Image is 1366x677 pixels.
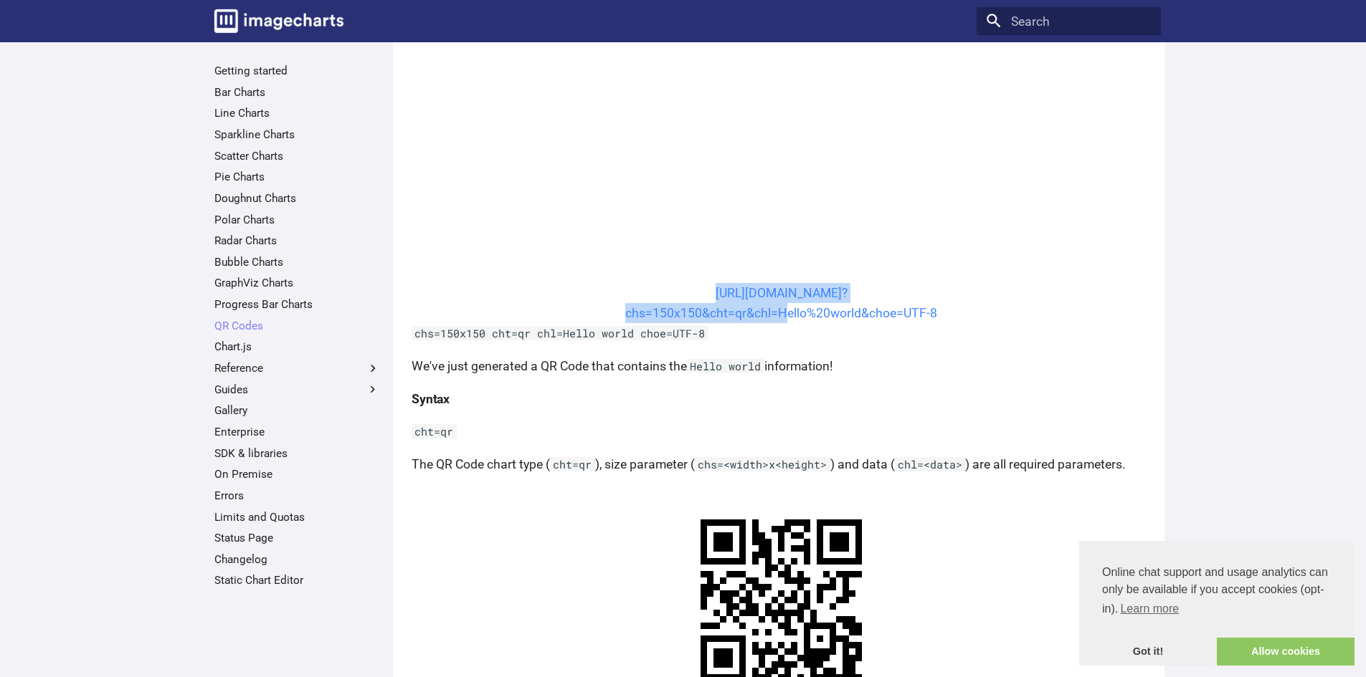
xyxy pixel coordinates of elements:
a: Polar Charts [214,212,380,226]
a: Chart.js [214,340,380,354]
a: Doughnut Charts [214,191,380,206]
a: Gallery [214,403,380,418]
a: [URL][DOMAIN_NAME]?chs=150x150&cht=qr&chl=Hello%20world&choe=UTF-8 [625,286,937,320]
a: Scatter Charts [214,148,380,163]
a: Bar Charts [214,85,380,99]
code: chs=<width>x<height> [695,457,830,471]
a: dismiss cookie message [1079,638,1217,666]
a: Pie Charts [214,170,380,184]
code: cht=qr [412,424,457,438]
p: The QR Code chart type ( ), size parameter ( ) and data ( ) are all required parameters. [412,454,1152,474]
img: logo [214,9,343,33]
a: GraphViz Charts [214,276,380,290]
a: On Premise [214,467,380,481]
label: Guides [214,382,380,396]
a: Sparkline Charts [214,128,380,142]
a: Errors [214,489,380,503]
a: Bubble Charts [214,255,380,269]
code: chl=<data> [895,457,966,471]
a: Line Charts [214,106,380,120]
a: SDK & libraries [214,446,380,460]
code: cht=qr [550,457,595,471]
a: Progress Bar Charts [214,297,380,312]
a: allow cookies [1217,638,1355,666]
h4: Syntax [412,389,1152,409]
a: Getting started [214,64,380,78]
a: Limits and Quotas [214,509,380,524]
label: Reference [214,361,380,375]
code: Hello world [687,359,764,373]
a: Status Page [214,531,380,545]
a: QR Codes [214,319,380,333]
input: Search [977,7,1161,36]
code: chs=150x150 cht=qr chl=Hello world choe=UTF-8 [412,326,708,340]
a: Radar Charts [214,234,380,248]
p: We've just generated a QR Code that contains the information! [412,356,1152,376]
a: Image-Charts documentation [208,3,350,39]
a: Changelog [214,552,380,567]
a: Static Chart Editor [214,573,380,587]
a: Enterprise [214,425,380,439]
div: cookieconsent [1079,541,1355,666]
span: Online chat support and usage analytics can only be available if you accept cookies (opt-in). [1102,564,1332,620]
a: learn more about cookies [1118,598,1181,620]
